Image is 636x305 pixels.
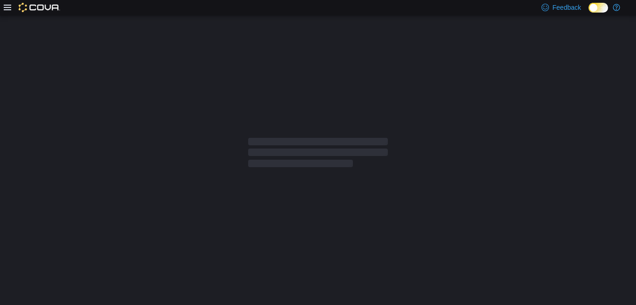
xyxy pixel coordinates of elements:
span: Feedback [553,3,581,12]
span: Loading [248,140,388,169]
input: Dark Mode [589,3,608,13]
img: Cova [19,3,60,12]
